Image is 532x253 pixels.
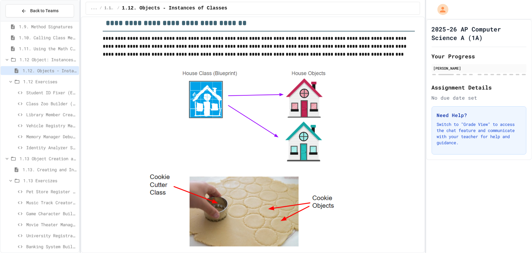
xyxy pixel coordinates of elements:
[23,166,77,173] span: 1.13. Creating and Initializing Objects: Constructors
[26,89,77,96] span: Student ID Fixer (Easy)
[26,232,77,239] span: University Registration System (Hard)
[19,34,77,41] span: 1.10. Calling Class Methods
[20,155,77,162] span: 1.13 Object Creation and Storage
[26,188,77,195] span: Pet Store Register (Easy)
[122,5,227,12] span: 1.12. Objects - Instances of Classes
[437,112,521,119] h3: Need Help?
[23,177,77,184] span: 1.13 Exercizes
[23,67,77,74] span: 1.12. Objects - Instances of Classes
[26,111,77,118] span: Library Member Creator (Medium)
[26,199,77,206] span: Music Track Creator (Easy)
[26,210,77,217] span: Game Character Builder (Medium)
[117,6,120,11] span: /
[23,78,77,85] span: 1.12 Exercises
[432,52,527,61] h2: Your Progress
[26,122,77,129] span: Vehicle Registry Manager (Medium)
[26,243,77,250] span: Banking System Builder (Hard)
[434,65,525,71] div: [PERSON_NAME]
[91,6,98,11] span: ...
[26,100,77,107] span: Class Zoo Builder (Easy)
[19,45,77,52] span: 1.11. Using the Math Class
[20,56,77,63] span: 1.12 Object: Instances of Classes
[26,221,77,228] span: Movie Theater Manager (Medium)
[104,6,115,11] span: 1.12 Object: Instances of Classes
[432,25,527,42] h1: 2025-26 AP Computer Science A (1A)
[432,83,527,92] h2: Assignment Details
[19,23,77,30] span: 1.9. Method Signatures
[437,121,521,146] p: Switch to "Grade View" to access the chat feature and communicate with your teacher for help and ...
[30,8,59,14] span: Back to Teams
[26,133,77,140] span: Memory Manager Debugger (Hard)
[100,6,102,11] span: /
[26,144,77,151] span: Identity Analyzer System (Hard)
[432,94,527,101] div: No due date set
[5,4,74,17] button: Back to Teams
[431,2,450,16] div: My Account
